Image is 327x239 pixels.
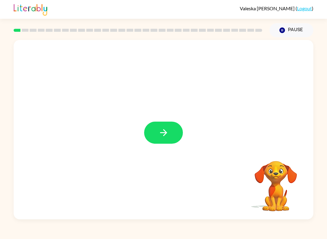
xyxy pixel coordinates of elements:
video: Your browser must support playing .mp4 files to use Literably. Please try using another browser. [246,152,306,212]
span: Valeska [PERSON_NAME] [240,5,296,11]
a: Logout [297,5,312,11]
img: Literably [14,2,47,16]
div: ( ) [240,5,313,11]
button: Pause [269,23,313,37]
